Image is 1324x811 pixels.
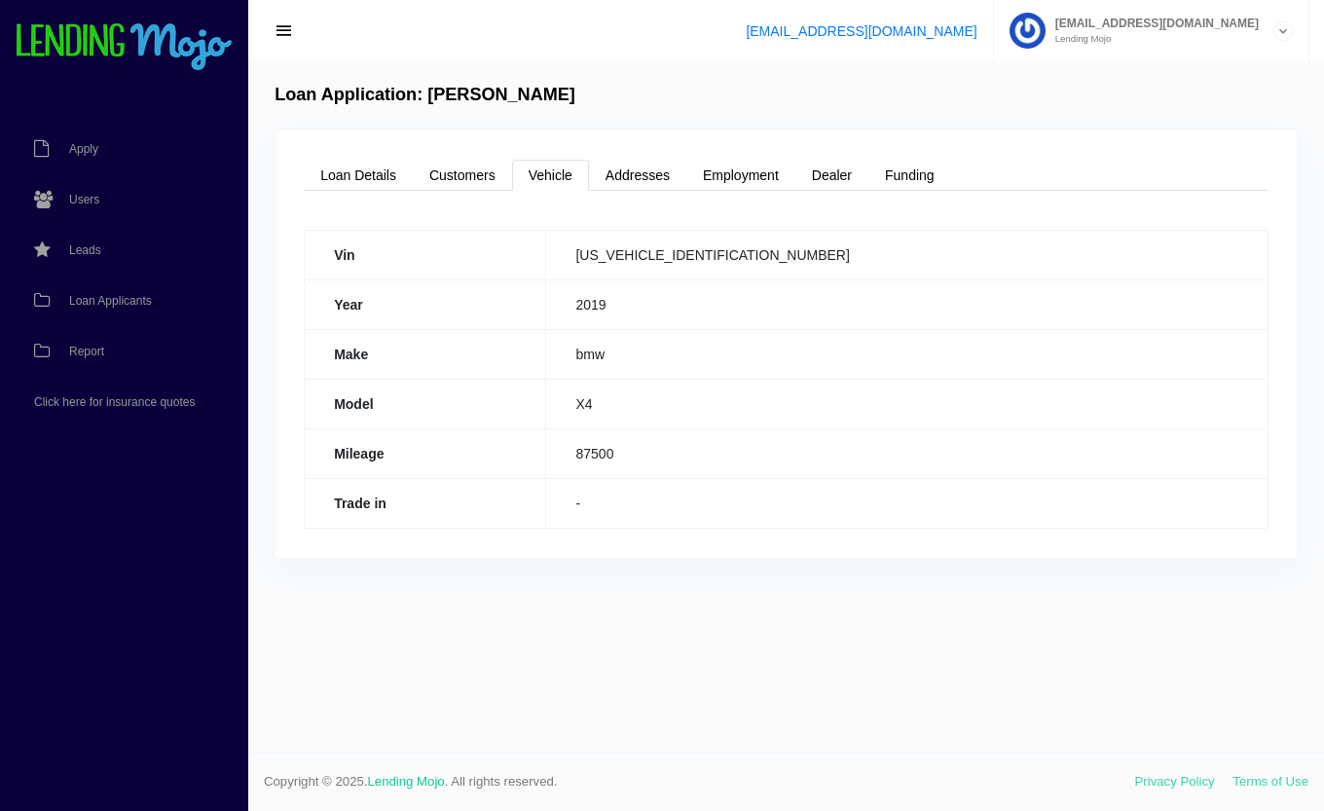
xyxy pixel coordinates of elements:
[264,772,1135,792] span: Copyright © 2025. . All rights reserved.
[305,279,546,329] th: Year
[795,160,868,191] a: Dealer
[368,774,445,789] a: Lending Mojo
[589,160,686,191] a: Addresses
[686,160,795,191] a: Employment
[69,244,101,256] span: Leads
[1010,13,1046,49] img: Profile image
[546,329,1268,379] td: bmw
[512,160,589,191] a: Vehicle
[746,23,976,39] a: [EMAIL_ADDRESS][DOMAIN_NAME]
[546,478,1268,528] td: -
[305,329,546,379] th: Make
[69,194,99,205] span: Users
[1046,18,1259,29] span: [EMAIL_ADDRESS][DOMAIN_NAME]
[413,160,512,191] a: Customers
[34,396,195,408] span: Click here for insurance quotes
[69,143,98,155] span: Apply
[275,85,575,106] h4: Loan Application: [PERSON_NAME]
[305,230,546,279] th: Vin
[1232,774,1308,789] a: Terms of Use
[546,428,1268,478] td: 87500
[868,160,951,191] a: Funding
[546,279,1268,329] td: 2019
[1046,34,1259,44] small: Lending Mojo
[69,346,104,357] span: Report
[305,379,546,428] th: Model
[304,160,413,191] a: Loan Details
[305,428,546,478] th: Mileage
[15,23,234,72] img: logo-small.png
[305,478,546,528] th: Trade in
[546,379,1268,428] td: X4
[546,230,1268,279] td: [US_VEHICLE_IDENTIFICATION_NUMBER]
[1135,774,1215,789] a: Privacy Policy
[69,295,152,307] span: Loan Applicants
